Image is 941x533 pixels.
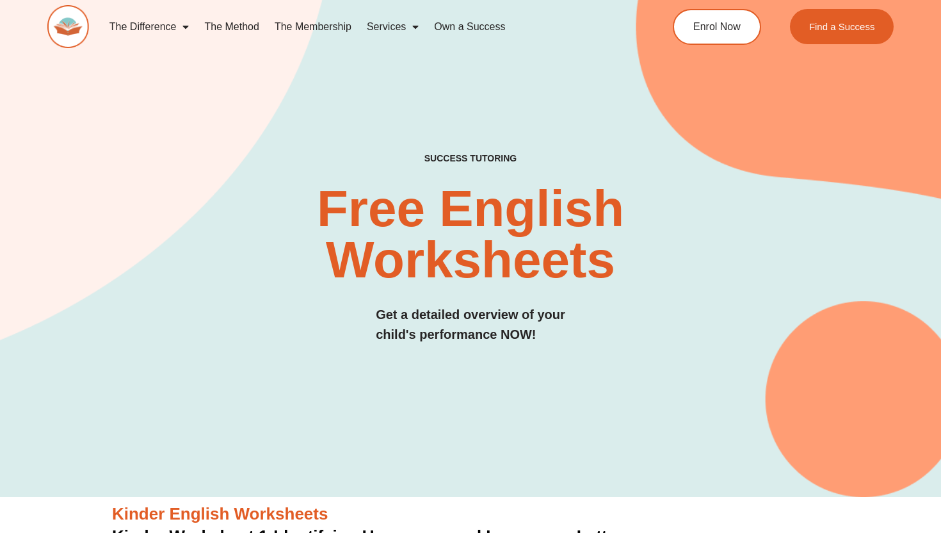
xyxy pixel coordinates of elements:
a: Services [359,12,426,42]
a: The Difference [102,12,197,42]
h4: SUCCESS TUTORING​ [345,153,596,164]
h3: Get a detailed overview of your child's performance NOW! [376,305,565,345]
nav: Menu [102,12,625,42]
a: Enrol Now [673,9,761,45]
a: Find a Success [790,9,894,44]
a: Own a Success [426,12,513,42]
span: Enrol Now [693,22,741,32]
h2: Free English Worksheets​ [191,183,750,286]
a: The Membership [267,12,359,42]
h3: Kinder English Worksheets [112,504,829,525]
a: The Method [197,12,266,42]
span: Find a Success [809,22,875,31]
